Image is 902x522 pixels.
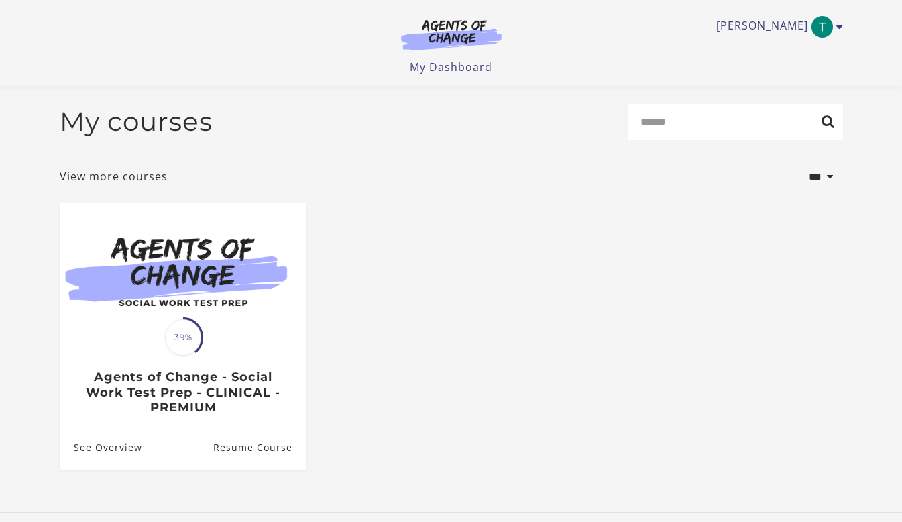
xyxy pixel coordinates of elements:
[60,168,168,185] a: View more courses
[74,370,292,415] h3: Agents of Change - Social Work Test Prep - CLINICAL - PREMIUM
[387,19,516,50] img: Agents of Change Logo
[60,425,142,469] a: Agents of Change - Social Work Test Prep - CLINICAL - PREMIUM: See Overview
[165,319,201,356] span: 39%
[716,16,836,38] a: Toggle menu
[410,60,492,74] a: My Dashboard
[60,106,213,138] h2: My courses
[213,425,306,469] a: Agents of Change - Social Work Test Prep - CLINICAL - PREMIUM: Resume Course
